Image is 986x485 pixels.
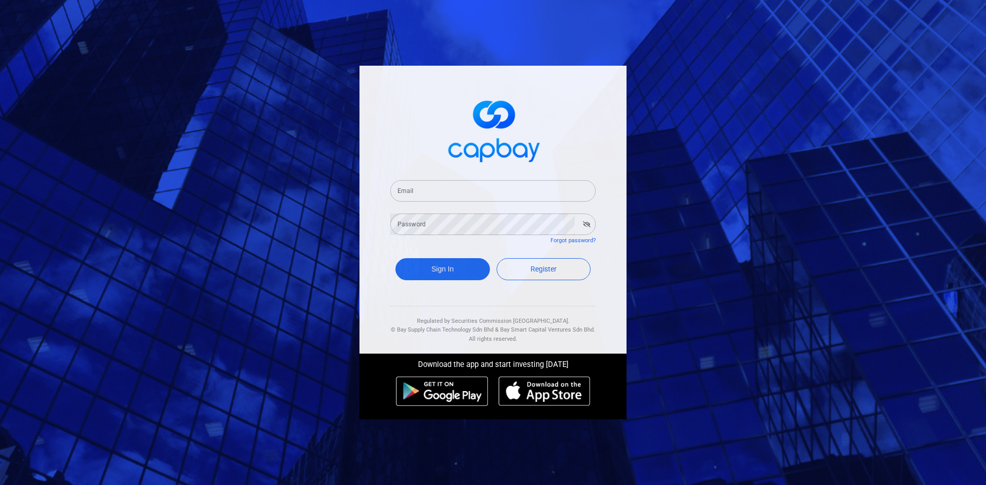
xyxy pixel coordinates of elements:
div: Download the app and start investing [DATE] [352,354,634,371]
span: Register [530,265,557,273]
span: © Bay Supply Chain Technology Sdn Bhd [391,326,494,333]
img: logo [442,91,544,168]
a: Forgot password? [551,237,596,244]
a: Register [497,258,591,280]
span: Bay Smart Capital Ventures Sdn Bhd. [500,326,595,333]
img: android [396,376,488,406]
div: Regulated by Securities Commission [GEOGRAPHIC_DATA]. & All rights reserved. [390,306,596,344]
img: ios [499,376,590,406]
button: Sign In [395,258,490,280]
